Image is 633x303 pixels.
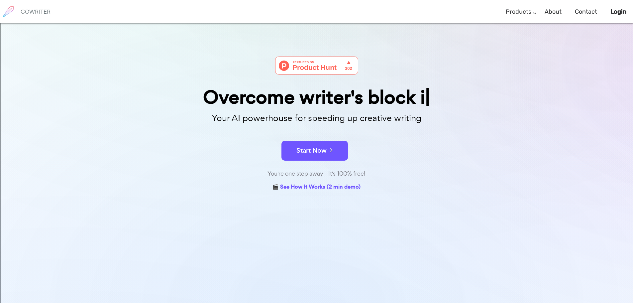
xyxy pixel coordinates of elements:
a: Contact [575,2,597,22]
div: You're one step away - It's 100% free! [151,169,483,179]
div: Options [3,40,630,46]
p: Your AI powerhouse for speeding up creative writing [151,111,483,125]
a: Login [610,2,626,22]
div: Sign out [3,46,630,52]
div: Home [3,3,139,9]
a: About [545,2,562,22]
h6: COWRITER [21,9,51,15]
div: Sort New > Old [3,22,630,28]
input: Search outlines [3,9,61,16]
button: Start Now [281,141,348,161]
div: Delete [3,34,630,40]
img: Cowriter - Your AI buddy for speeding up creative writing | Product Hunt [275,57,358,75]
div: Sort A > Z [3,16,630,22]
a: Products [506,2,531,22]
b: Login [610,8,626,15]
div: Overcome writer's block i [151,88,483,107]
div: Move To ... [3,28,630,34]
a: 🎬 See How It Works (2 min demo) [272,182,361,193]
